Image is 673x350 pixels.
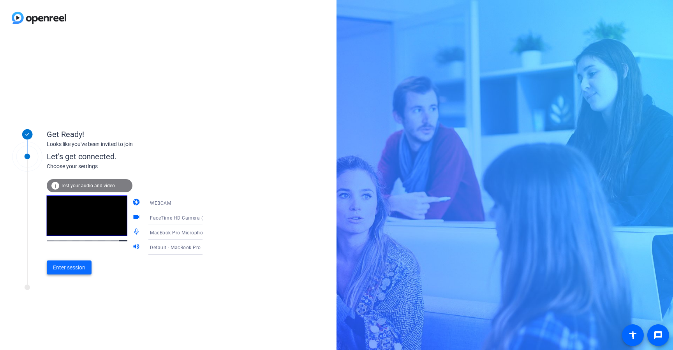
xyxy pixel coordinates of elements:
span: FaceTime HD Camera (2C0E:82E3) [150,215,230,221]
button: Enter session [47,260,92,274]
mat-icon: accessibility [628,331,638,340]
mat-icon: volume_up [132,243,142,252]
span: Default - MacBook Pro Speakers (Built-in) [150,244,244,250]
div: Get Ready! [47,128,203,140]
div: Choose your settings [47,162,218,171]
span: Enter session [53,264,85,272]
span: Test your audio and video [61,183,115,188]
div: Let's get connected. [47,151,218,162]
div: Looks like you've been invited to join [47,140,203,148]
span: WEBCAM [150,201,171,206]
mat-icon: message [654,331,663,340]
mat-icon: info [51,181,60,190]
mat-icon: mic_none [132,228,142,237]
mat-icon: camera [132,198,142,208]
span: MacBook Pro Microphone (Built-in) [150,229,229,236]
mat-icon: videocam [132,213,142,222]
